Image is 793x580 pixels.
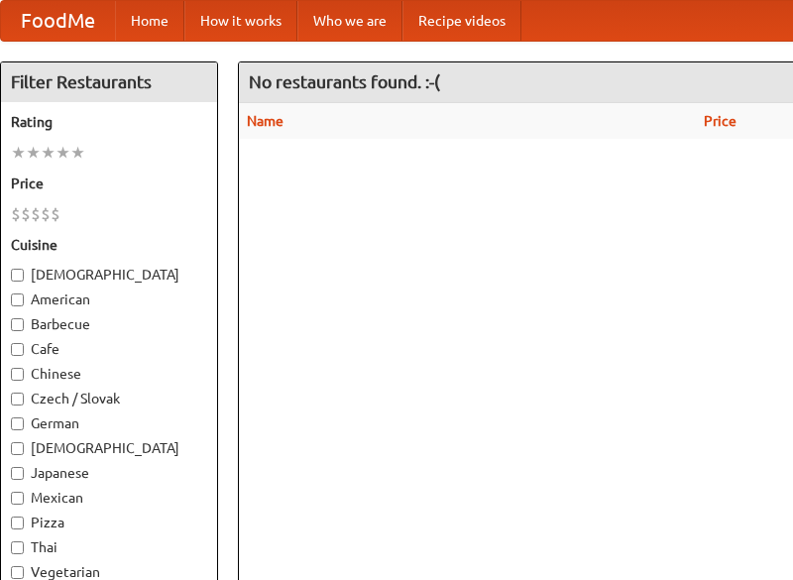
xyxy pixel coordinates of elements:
a: How it works [184,1,297,41]
li: ★ [26,142,41,164]
li: $ [51,203,60,225]
h4: Filter Restaurants [1,62,217,102]
label: Chinese [11,364,207,384]
li: ★ [41,142,56,164]
label: Barbecue [11,314,207,334]
label: [DEMOGRAPHIC_DATA] [11,438,207,458]
li: ★ [56,142,70,164]
a: Recipe videos [402,1,521,41]
label: Czech / Slovak [11,389,207,408]
li: ★ [70,142,85,164]
input: Czech / Slovak [11,393,24,406]
input: [DEMOGRAPHIC_DATA] [11,442,24,455]
a: Price [704,113,736,129]
li: $ [31,203,41,225]
label: American [11,290,207,309]
ng-pluralize: No restaurants found. :-( [249,72,440,91]
label: Mexican [11,488,207,508]
input: Thai [11,541,24,554]
li: $ [41,203,51,225]
a: Name [247,113,283,129]
h5: Price [11,174,207,193]
li: $ [11,203,21,225]
label: Japanese [11,463,207,483]
input: Japanese [11,467,24,480]
input: American [11,293,24,306]
a: Home [115,1,184,41]
label: German [11,413,207,433]
a: Who we are [297,1,402,41]
input: Chinese [11,368,24,381]
input: [DEMOGRAPHIC_DATA] [11,269,24,282]
label: Cafe [11,339,207,359]
label: Pizza [11,513,207,532]
li: $ [21,203,31,225]
input: Cafe [11,343,24,356]
li: ★ [11,142,26,164]
input: Vegetarian [11,566,24,579]
label: [DEMOGRAPHIC_DATA] [11,265,207,285]
label: Thai [11,537,207,557]
input: Mexican [11,492,24,505]
input: German [11,417,24,430]
input: Barbecue [11,318,24,331]
h5: Rating [11,112,207,132]
a: FoodMe [1,1,115,41]
input: Pizza [11,517,24,529]
h5: Cuisine [11,235,207,255]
